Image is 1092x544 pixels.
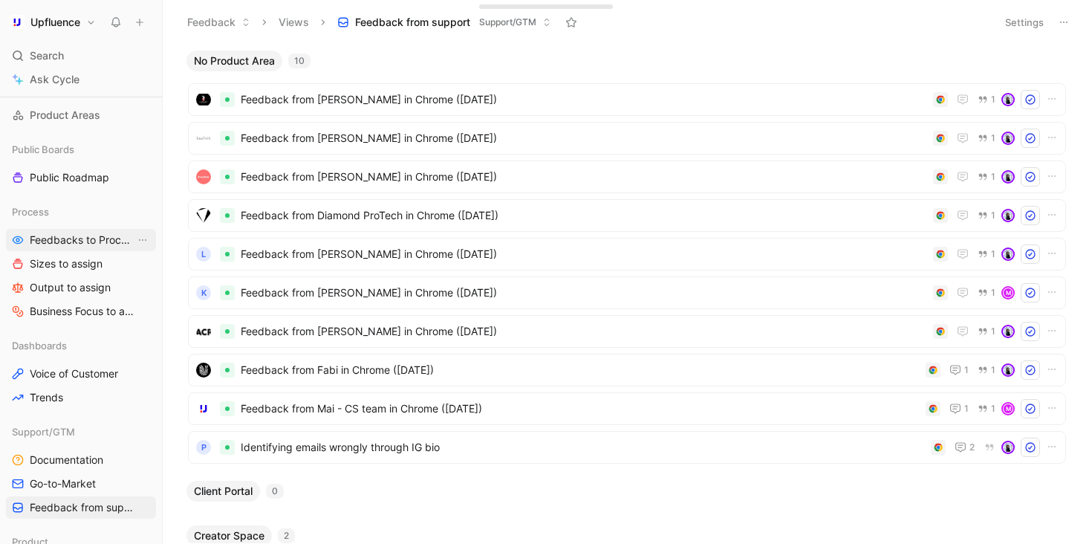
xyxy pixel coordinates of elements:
[12,204,49,219] span: Process
[241,245,927,263] span: Feedback from [PERSON_NAME] in Chrome ([DATE])
[6,334,156,357] div: Dashboards
[6,201,156,323] div: ProcessFeedbacks to ProcessView actionsSizes to assignOutput to assignBusiness Focus to assign
[181,481,1073,514] div: Client Portal0
[1003,365,1013,375] img: avatar
[975,207,998,224] button: 1
[241,323,927,340] span: Feedback from [PERSON_NAME] in Chrome ([DATE])
[278,528,295,543] div: 2
[181,51,1073,469] div: No Product Area10
[6,363,156,385] a: Voice of Customer
[135,233,150,247] button: View actions
[196,324,211,339] img: logo
[331,11,558,33] button: Feedback from supportSupport/GTM
[975,130,998,146] button: 1
[30,453,103,467] span: Documentation
[946,400,972,418] button: 1
[6,421,156,519] div: Support/GTMDocumentationGo-to-MarketFeedback from support
[196,401,211,416] img: logo
[194,54,275,68] span: No Product Area
[6,229,156,251] a: Feedbacks to ProcessView actions
[196,285,211,300] div: K
[991,327,995,336] span: 1
[6,68,156,91] a: Ask Cycle
[241,168,927,186] span: Feedback from [PERSON_NAME] in Chrome ([DATE])
[188,276,1066,309] a: KFeedback from [PERSON_NAME] in Chrome ([DATE])1M
[186,51,282,71] button: No Product Area
[6,138,156,189] div: Public BoardsPublic Roadmap
[188,315,1066,348] a: logoFeedback from [PERSON_NAME] in Chrome ([DATE])1avatar
[186,481,260,502] button: Client Portal
[1003,210,1013,221] img: avatar
[6,496,156,519] a: Feedback from support
[241,438,925,456] span: Identifying emails wrongly through IG bio
[30,500,136,515] span: Feedback from support
[30,16,80,29] h1: Upfluence
[975,401,998,417] button: 1
[188,431,1066,464] a: PIdentifying emails wrongly through IG bio2avatar
[188,83,1066,116] a: logoFeedback from [PERSON_NAME] in Chrome ([DATE])1avatar
[975,169,998,185] button: 1
[6,166,156,189] a: Public Roadmap
[241,400,920,418] span: Feedback from Mai - CS team in Chrome ([DATE])
[241,207,927,224] span: Feedback from Diamond ProTech in Chrome ([DATE])
[1003,288,1013,298] div: M
[975,362,998,378] button: 1
[952,438,978,456] button: 2
[964,404,969,413] span: 1
[479,15,536,30] span: Support/GTM
[12,424,75,439] span: Support/GTM
[30,47,64,65] span: Search
[30,390,63,405] span: Trends
[6,12,100,33] button: UpfluenceUpfluence
[196,440,211,455] div: P
[991,366,995,375] span: 1
[30,280,111,295] span: Output to assign
[188,238,1066,271] a: LFeedback from [PERSON_NAME] in Chrome ([DATE])1avatar
[1003,404,1013,414] div: M
[196,208,211,223] img: logo
[196,363,211,378] img: logo
[6,300,156,323] a: Business Focus to assign
[12,338,67,353] span: Dashboards
[975,246,998,262] button: 1
[30,233,135,247] span: Feedbacks to Process
[188,392,1066,425] a: logoFeedback from Mai - CS team in Chrome ([DATE])11M
[6,421,156,443] div: Support/GTM
[196,169,211,184] img: logo
[6,386,156,409] a: Trends
[355,15,470,30] span: Feedback from support
[1003,326,1013,337] img: avatar
[188,161,1066,193] a: logoFeedback from [PERSON_NAME] in Chrome ([DATE])1avatar
[188,199,1066,232] a: logoFeedback from Diamond ProTech in Chrome ([DATE])1avatar
[1003,442,1013,453] img: avatar
[241,129,927,147] span: Feedback from [PERSON_NAME] in Chrome ([DATE])
[991,288,995,297] span: 1
[30,476,96,491] span: Go-to-Market
[241,284,927,302] span: Feedback from [PERSON_NAME] in Chrome ([DATE])
[991,95,995,104] span: 1
[6,449,156,471] a: Documentation
[30,304,137,319] span: Business Focus to assign
[6,276,156,299] a: Output to assign
[181,11,257,33] button: Feedback
[196,92,211,107] img: logo
[6,334,156,409] div: DashboardsVoice of CustomerTrends
[6,104,156,126] a: Product Areas
[1003,94,1013,105] img: avatar
[30,170,109,185] span: Public Roadmap
[194,528,264,543] span: Creator Space
[946,361,972,379] button: 1
[964,366,969,375] span: 1
[6,45,156,67] div: Search
[12,142,74,157] span: Public Boards
[188,122,1066,155] a: logoFeedback from [PERSON_NAME] in Chrome ([DATE])1avatar
[6,473,156,495] a: Go-to-Market
[991,250,995,259] span: 1
[241,361,920,379] span: Feedback from Fabi in Chrome ([DATE])
[10,15,25,30] img: Upfluence
[1003,133,1013,143] img: avatar
[194,484,253,499] span: Client Portal
[998,12,1050,33] button: Settings
[241,91,927,109] span: Feedback from [PERSON_NAME] in Chrome ([DATE])
[30,256,103,271] span: Sizes to assign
